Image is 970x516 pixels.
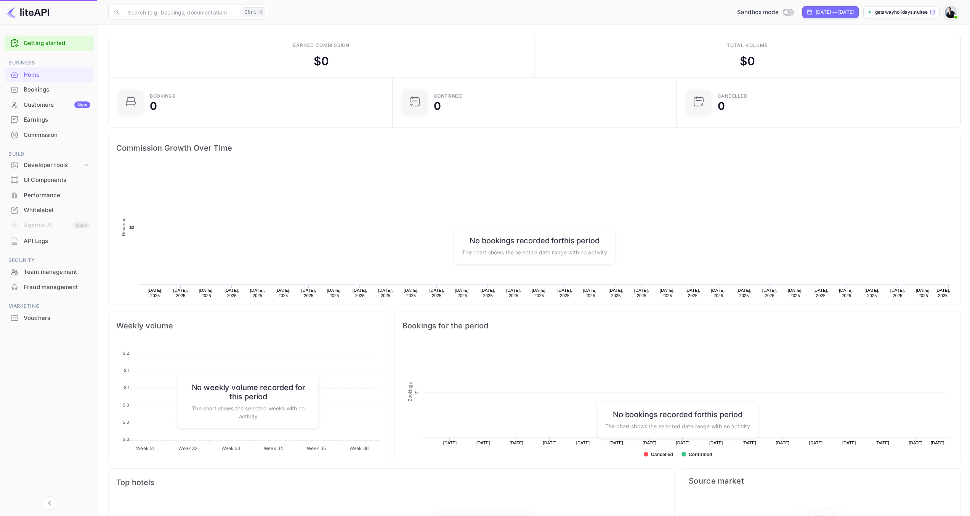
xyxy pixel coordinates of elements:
text: [DATE] [776,440,789,445]
div: 0 [150,101,157,111]
text: [DATE], 2025 [583,288,598,298]
text: [DATE], 2025 [711,288,726,298]
text: 0 [415,390,418,395]
text: [DATE], 2025 [148,288,162,298]
div: Performance [5,188,94,203]
a: Whitelabel [5,203,94,217]
div: Commission [24,131,90,140]
text: [DATE], 2025 [301,288,316,298]
div: $ 0 [314,53,329,70]
div: Home [24,71,90,79]
text: [DATE], 2025 [481,288,495,298]
div: $ 0 [740,53,755,70]
text: [DATE], 2025 [276,288,290,298]
text: [DATE] [875,440,889,445]
tspan: Week 33 [221,445,240,451]
a: API Logs [5,234,94,248]
button: Collapse navigation [43,496,56,510]
span: Marketing [5,302,94,310]
text: [DATE], 2025 [429,288,444,298]
a: Home [5,68,94,82]
text: [DATE], 2025 [762,288,777,298]
div: UI Components [24,176,90,185]
tspan: $ 2 [123,350,129,356]
div: Bookings [150,94,175,98]
tspan: $ 0 [123,402,129,408]
div: Whitelabel [5,203,94,218]
div: Getting started [5,35,94,51]
div: CANCELLED [718,94,747,98]
div: Whitelabel [24,206,90,215]
text: [DATE], 2025 [532,288,547,298]
h6: No weekly volume recorded for this period [186,383,311,401]
text: [DATE] [676,440,690,445]
text: [DATE], 2025 [865,288,880,298]
text: [DATE], 2025 [890,288,905,298]
text: [DATE], 2025 [916,288,931,298]
text: [DATE], 2025 [455,288,470,298]
div: Fraud management [24,283,90,292]
text: [DATE] [909,440,923,445]
text: [DATE] [576,440,590,445]
img: LiteAPI logo [6,6,49,18]
text: [DATE] [809,440,823,445]
div: 0 [718,101,725,111]
text: [DATE], 2025 [813,288,828,298]
tspan: $ 0 [123,420,129,425]
text: [DATE], 2025 [327,288,342,298]
tspan: Week 36 [350,445,369,451]
text: [DATE] [742,440,756,445]
span: Bookings for the period [402,320,953,332]
span: Top hotels [116,476,667,489]
text: Confirmed [689,452,712,457]
a: Earnings [5,113,94,127]
div: Confirmed [434,94,463,98]
tspan: Week 31 [136,445,154,451]
text: [DATE] [643,440,656,445]
div: Switch to Production mode [734,8,796,17]
text: [DATE], 2025 [660,288,675,298]
text: [DATE],… [931,440,950,445]
div: Team management [24,268,90,276]
p: The chart shows the selected date range with no activity [462,248,607,256]
div: Fraud management [5,280,94,295]
div: Developer tools [5,159,94,172]
text: [DATE], 2025 [353,288,367,298]
a: Team management [5,265,94,279]
div: 0 [434,101,441,111]
div: Vouchers [24,314,90,323]
div: Earned commission [293,42,350,49]
p: getawayholidays.nuitee... [875,9,928,16]
tspan: Week 34 [264,445,283,451]
h6: No bookings recorded for this period [605,410,750,419]
text: Cancelled [651,452,673,457]
text: [DATE] [510,440,523,445]
text: [DATE], 2025 [737,288,752,298]
text: [DATE], 2025 [224,288,239,298]
div: Customers [24,101,90,109]
a: Commission [5,128,94,142]
div: Bookings [24,85,90,94]
a: Bookings [5,82,94,96]
tspan: $ 1 [124,368,129,373]
text: [DATE] [443,440,457,445]
text: [DATE], 2025 [250,288,265,298]
text: Revenue [529,305,548,310]
text: [DATE] [709,440,723,445]
text: [DATE] [476,440,490,445]
div: Earnings [24,116,90,124]
div: Developer tools [24,161,83,170]
div: Ctrl+K [242,7,265,17]
div: [DATE] — [DATE] [816,9,854,16]
a: UI Components [5,173,94,187]
text: [DATE] [842,440,856,445]
text: [DATE], 2025 [557,288,572,298]
text: [DATE], 2025 [935,288,950,298]
text: [DATE], 2025 [788,288,803,298]
div: Performance [24,191,90,200]
a: Getting started [24,39,90,48]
